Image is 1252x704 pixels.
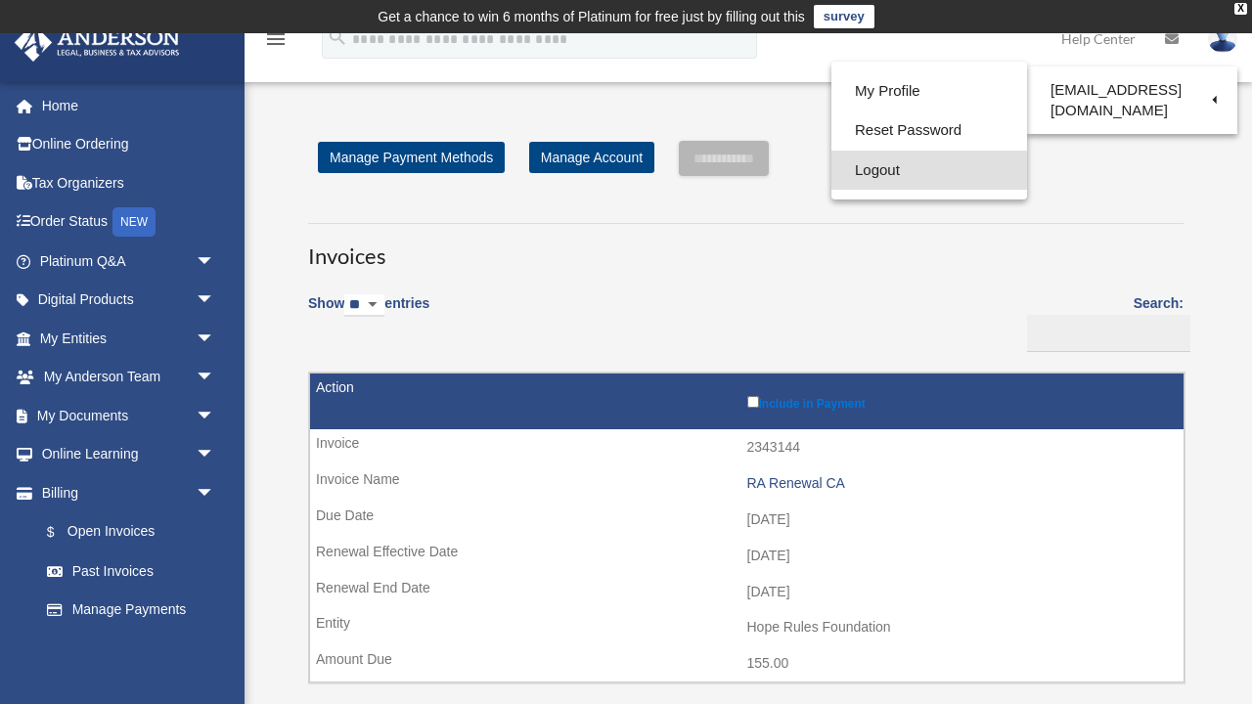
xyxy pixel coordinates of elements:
[310,429,1184,466] td: 2343144
[14,281,245,320] a: Digital Productsarrow_drop_down
[14,86,245,125] a: Home
[196,242,235,282] span: arrow_drop_down
[378,5,805,28] div: Get a chance to win 6 months of Platinum for free just by filling out this
[14,242,245,281] a: Platinum Q&Aarrow_drop_down
[310,609,1184,646] td: Hope Rules Foundation
[344,294,384,317] select: Showentries
[196,319,235,359] span: arrow_drop_down
[196,473,235,513] span: arrow_drop_down
[747,475,1175,492] div: RA Renewal CA
[831,151,1027,191] a: Logout
[747,396,759,408] input: Include in Payment
[310,574,1184,611] td: [DATE]
[27,512,225,552] a: $Open Invoices
[58,520,67,545] span: $
[308,291,429,336] label: Show entries
[14,319,245,358] a: My Entitiesarrow_drop_down
[327,26,348,48] i: search
[9,23,186,62] img: Anderson Advisors Platinum Portal
[14,202,245,242] a: Order StatusNEW
[196,358,235,398] span: arrow_drop_down
[814,5,874,28] a: survey
[264,27,288,51] i: menu
[14,163,245,202] a: Tax Organizers
[196,396,235,436] span: arrow_drop_down
[14,473,235,512] a: Billingarrow_drop_down
[1027,71,1237,129] a: [EMAIL_ADDRESS][DOMAIN_NAME]
[310,645,1184,682] td: 155.00
[14,358,245,397] a: My Anderson Teamarrow_drop_down
[1234,3,1247,15] div: close
[264,34,288,51] a: menu
[529,142,654,173] a: Manage Account
[1027,315,1190,352] input: Search:
[27,551,235,591] a: Past Invoices
[308,223,1184,272] h3: Invoices
[14,125,245,164] a: Online Ordering
[1208,24,1237,53] img: User Pic
[196,435,235,475] span: arrow_drop_down
[310,538,1184,575] td: [DATE]
[196,281,235,321] span: arrow_drop_down
[112,207,156,237] div: NEW
[318,142,505,173] a: Manage Payment Methods
[1020,291,1184,352] label: Search:
[27,591,235,630] a: Manage Payments
[831,110,1027,151] a: Reset Password
[14,396,245,435] a: My Documentsarrow_drop_down
[310,502,1184,539] td: [DATE]
[747,392,1175,411] label: Include in Payment
[831,71,1027,111] a: My Profile
[14,629,245,668] a: Events Calendar
[14,435,245,474] a: Online Learningarrow_drop_down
